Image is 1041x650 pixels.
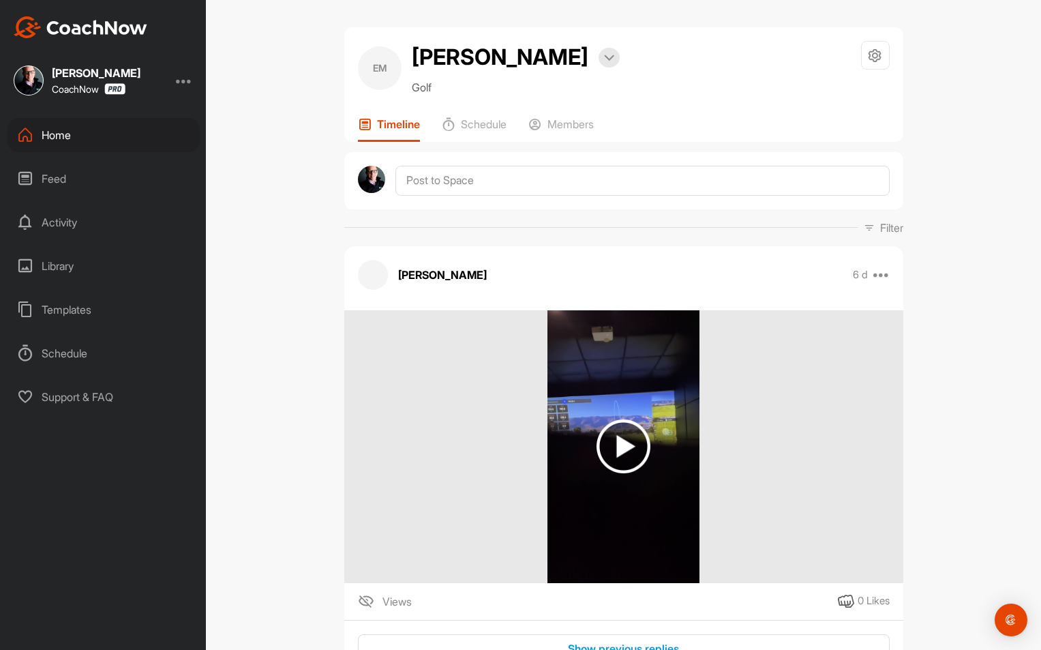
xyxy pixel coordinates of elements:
img: icon [358,593,374,610]
p: Filter [880,220,903,236]
div: Support & FAQ [7,380,200,414]
div: EM [358,46,402,90]
img: arrow-down [604,55,614,61]
img: play [597,419,650,473]
div: Library [7,249,200,283]
p: [PERSON_NAME] [398,267,487,283]
img: CoachNow Pro [104,83,125,95]
img: avatar [358,166,386,194]
div: 0 Likes [858,593,890,609]
h2: [PERSON_NAME] [412,41,588,74]
p: Timeline [377,117,420,131]
div: Activity [7,205,200,239]
p: Schedule [461,117,507,131]
div: Open Intercom Messenger [995,604,1027,636]
div: Feed [7,162,200,196]
div: Templates [7,293,200,327]
img: square_d7b6dd5b2d8b6df5777e39d7bdd614c0.jpg [14,65,44,95]
div: [PERSON_NAME] [52,68,140,78]
img: CoachNow [14,16,147,38]
p: Members [547,117,594,131]
img: media [547,310,699,583]
span: Views [382,593,412,610]
div: CoachNow [52,83,125,95]
p: Golf [412,79,620,95]
div: Home [7,118,200,152]
div: Schedule [7,336,200,370]
p: 6 d [853,268,868,282]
